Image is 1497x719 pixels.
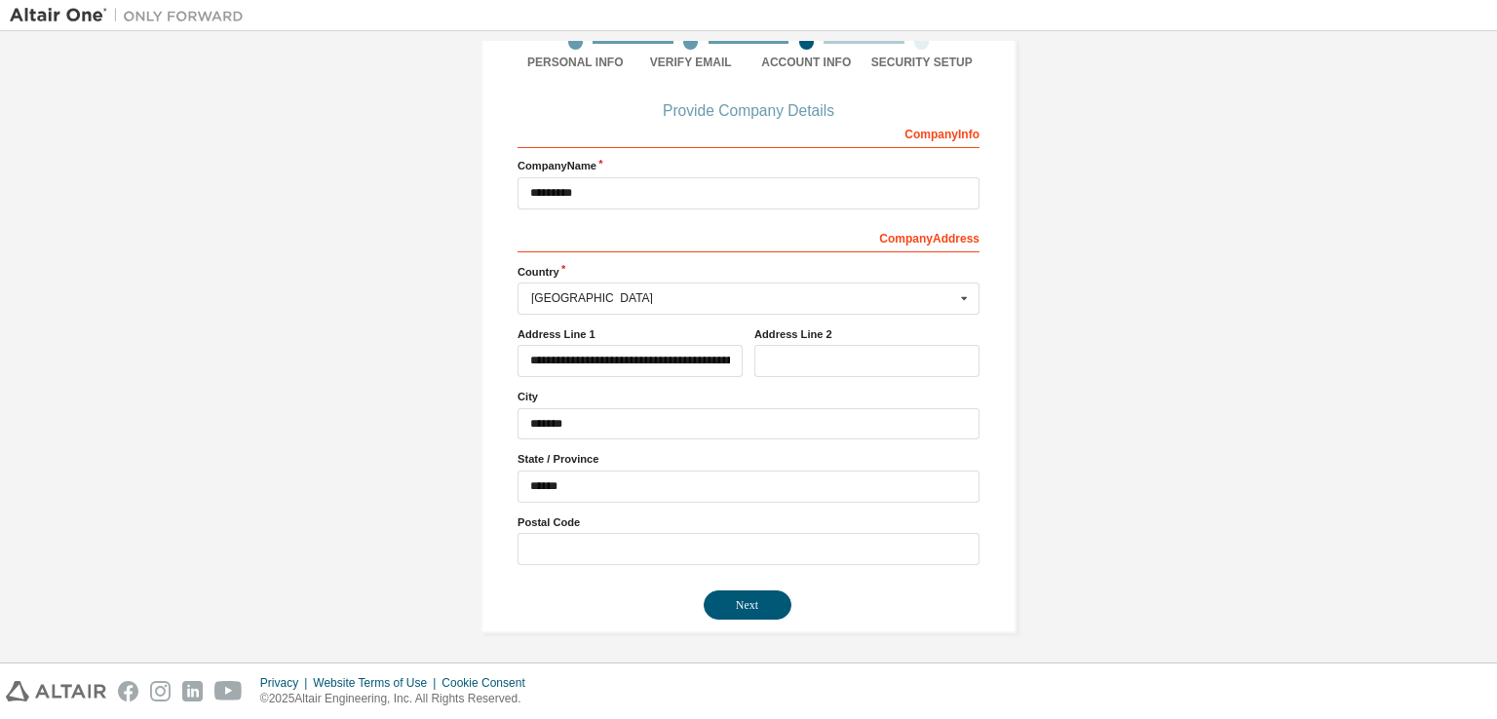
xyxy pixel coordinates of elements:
[518,389,979,404] label: City
[704,590,791,620] button: Next
[10,6,253,25] img: Altair One
[748,55,864,70] div: Account Info
[118,681,138,701] img: facebook.svg
[754,326,979,342] label: Address Line 2
[313,675,441,691] div: Website Terms of Use
[150,681,171,701] img: instagram.svg
[182,681,203,701] img: linkedin.svg
[518,451,979,467] label: State / Province
[518,55,633,70] div: Personal Info
[260,691,537,707] p: © 2025 Altair Engineering, Inc. All Rights Reserved.
[6,681,106,701] img: altair_logo.svg
[214,681,243,701] img: youtube.svg
[518,326,743,342] label: Address Line 1
[518,158,979,173] label: Company Name
[864,55,980,70] div: Security Setup
[518,264,979,280] label: Country
[518,105,979,117] div: Provide Company Details
[441,675,536,691] div: Cookie Consent
[633,55,749,70] div: Verify Email
[518,514,979,530] label: Postal Code
[531,292,955,304] div: [GEOGRAPHIC_DATA]
[518,117,979,148] div: Company Info
[518,221,979,252] div: Company Address
[260,675,313,691] div: Privacy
